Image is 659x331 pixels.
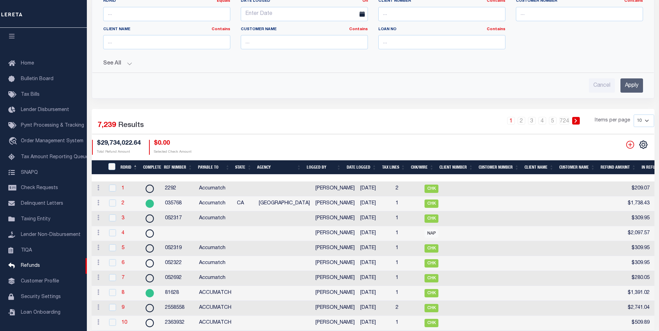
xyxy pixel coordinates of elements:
[196,271,234,286] td: Accumatch
[196,286,234,301] td: ACCUMATCH
[378,35,505,49] input: ...
[196,301,234,316] td: ACCUMATCH
[357,271,393,286] td: [DATE]
[254,160,304,175] th: Agency: activate to sort column ascending
[313,181,357,196] td: [PERSON_NAME]
[611,286,652,301] td: $1,391.02
[357,241,393,256] td: [DATE]
[21,123,84,128] span: Pymt Processing & Tracking
[122,201,124,206] a: 2
[21,92,40,97] span: Tax Bills
[393,316,422,331] td: 1
[611,271,652,286] td: $280.05
[378,27,505,33] label: Loan No
[344,160,379,175] th: Date Logged: activate to sort column ascending
[598,160,639,175] th: Refund Amount: activate to sort column ascending
[313,301,357,316] td: [PERSON_NAME]
[393,241,422,256] td: 1
[162,271,196,286] td: 052692
[21,201,63,206] span: Delinquent Letters
[304,160,344,175] th: Logged By: activate to sort column ascending
[357,316,393,331] td: [DATE]
[518,117,525,125] a: 2
[313,226,357,241] td: [PERSON_NAME]
[21,108,69,112] span: Lender Disbursement
[196,181,234,196] td: Accumatch
[611,256,652,271] td: $309.95
[549,117,557,125] a: 5
[162,181,196,196] td: 2292
[393,271,422,286] td: 1
[103,7,230,21] input: ...
[393,211,422,226] td: 1
[393,286,422,301] td: 1
[162,211,196,226] td: 052317
[349,27,368,31] a: Contains
[21,217,50,222] span: Taxing Entity
[313,271,357,286] td: [PERSON_NAME]
[611,316,652,331] td: $509.89
[393,181,422,196] td: 2
[241,7,368,21] input: Enter Date
[122,305,124,310] a: 9
[425,259,438,268] span: CHK
[357,181,393,196] td: [DATE]
[97,150,141,155] p: Total Refund Amount
[122,320,127,325] a: 10
[357,196,393,211] td: [DATE]
[538,117,546,125] a: 4
[196,211,234,226] td: Accumatch
[425,319,438,327] span: CHK
[425,274,438,282] span: CHK
[425,304,438,312] span: CHK
[313,286,357,301] td: [PERSON_NAME]
[516,7,643,21] input: ...
[487,27,505,31] a: Contains
[357,301,393,316] td: [DATE]
[393,196,422,211] td: 1
[611,196,652,211] td: $1,738.43
[21,155,89,160] span: Tax Amount Reporting Queue
[195,160,232,175] th: Payable To: activate to sort column ascending
[476,160,522,175] th: Customer Number: activate to sort column ascending
[611,241,652,256] td: $309.95
[162,316,196,331] td: 2363932
[21,170,38,175] span: SNAPQ
[393,256,422,271] td: 1
[611,301,652,316] td: $2,741.04
[122,290,124,295] a: 8
[103,35,230,49] input: ...
[103,27,230,33] label: Client Name
[196,196,234,211] td: Accumatch
[118,120,144,131] label: Results
[212,27,230,31] a: Contains
[425,214,438,223] span: CHK
[357,211,393,226] td: [DATE]
[425,200,438,208] span: CHK
[196,256,234,271] td: Accumatch
[589,78,615,93] input: Cancel
[104,160,118,175] th: RefundDepositRegisterID
[393,226,422,241] td: 1
[595,117,630,125] span: Items per page
[21,232,81,237] span: Lender Non-Disbursement
[507,117,515,125] a: 1
[118,160,140,175] th: RDRID: activate to sort column descending
[122,261,124,265] a: 6
[162,196,196,211] td: 035768
[437,160,476,175] th: Client Number: activate to sort column ascending
[21,186,58,190] span: Check Requests
[425,289,438,297] span: CHK
[313,316,357,331] td: [PERSON_NAME]
[103,60,643,67] button: See All
[425,185,438,193] span: CHK
[21,263,40,268] span: Refunds
[21,279,59,284] span: Customer Profile
[256,196,313,211] td: [GEOGRAPHIC_DATA]
[161,160,195,175] th: Ref Number: activate to sort column ascending
[98,122,116,129] span: 7,239
[21,310,60,315] span: Loan Onboarding
[313,211,357,226] td: [PERSON_NAME]
[313,241,357,256] td: [PERSON_NAME]
[196,316,234,331] td: ACCUMATCH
